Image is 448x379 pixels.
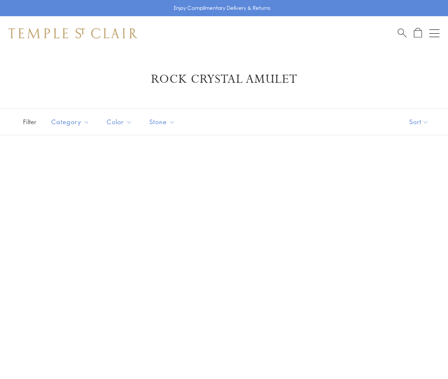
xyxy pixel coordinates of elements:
[100,112,139,131] button: Color
[429,28,439,38] button: Open navigation
[143,112,182,131] button: Stone
[145,117,182,127] span: Stone
[45,112,96,131] button: Category
[174,4,271,12] p: Enjoy Complimentary Delivery & Returns
[9,28,137,38] img: Temple St. Clair
[102,117,139,127] span: Color
[414,28,422,38] a: Open Shopping Bag
[21,72,427,87] h1: Rock Crystal Amulet
[398,28,407,38] a: Search
[47,117,96,127] span: Category
[390,109,448,135] button: Show sort by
